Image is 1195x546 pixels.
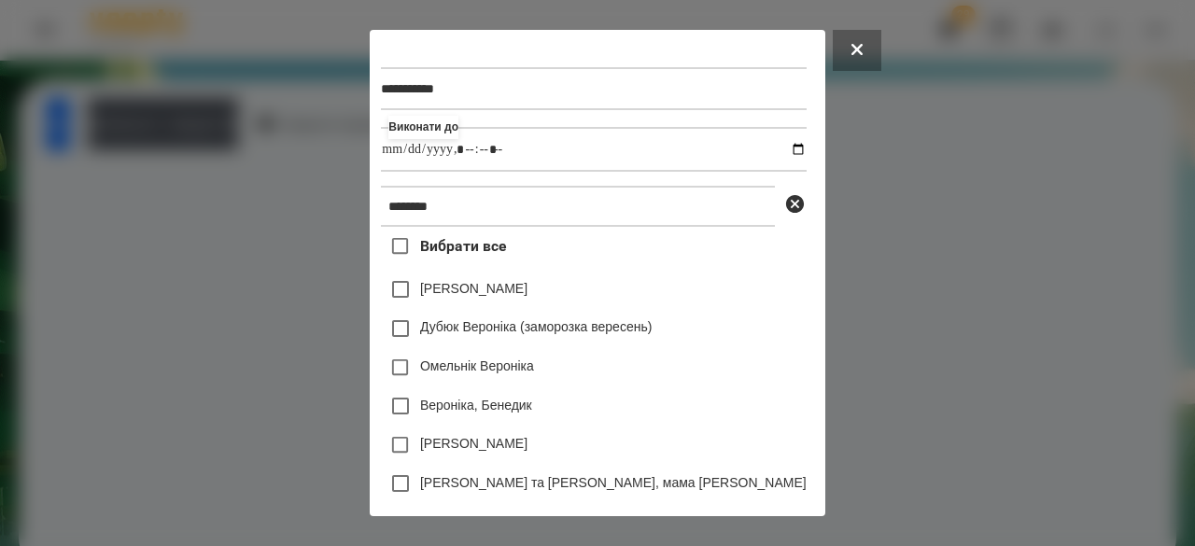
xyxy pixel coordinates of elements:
[420,235,507,258] span: Вибрати все
[420,396,532,414] label: Вероніка, Бенедик
[388,116,458,139] label: Виконати до
[420,357,534,375] label: Омельнік Вероніка
[420,279,527,298] label: [PERSON_NAME]
[420,317,652,336] label: Дубюк Вероніка (заморозка вересень)
[420,434,527,453] label: [PERSON_NAME]
[420,473,807,492] label: [PERSON_NAME] та [PERSON_NAME], мама [PERSON_NAME]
